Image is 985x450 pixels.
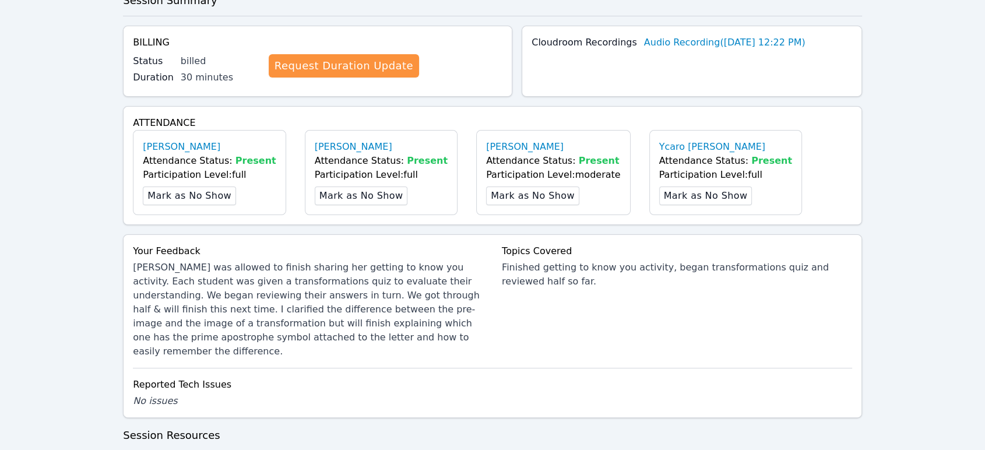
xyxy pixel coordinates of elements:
div: Participation Level: full [659,168,792,182]
h4: Billing [133,36,502,50]
div: Reported Tech Issues [133,378,852,392]
button: Mark as No Show [486,187,579,205]
label: Duration [133,71,174,85]
button: Mark as No Show [659,187,752,205]
div: Participation Level: full [143,168,276,182]
h4: Attendance [133,116,852,130]
span: Present [235,155,276,166]
div: Participation Level: moderate [486,168,620,182]
button: Mark as No Show [143,187,236,205]
a: Request Duration Update [269,54,419,78]
span: Present [751,155,792,166]
div: Your Feedback [133,244,483,258]
a: [PERSON_NAME] [143,140,220,154]
div: Finished getting to know you activity, began transformations quiz and reviewed half so far. [502,261,852,289]
a: Audio Recording([DATE] 12:22 PM) [644,36,805,50]
div: billed [181,54,259,68]
button: Mark as No Show [315,187,408,205]
h3: Session Resources [123,427,862,444]
div: Attendance Status: [143,154,276,168]
span: Present [407,155,448,166]
div: [PERSON_NAME] was allowed to finish sharing her getting to know you activity. Each student was gi... [133,261,483,358]
label: Status [133,54,174,68]
span: No issues [133,395,177,406]
span: Present [579,155,620,166]
a: [PERSON_NAME] [486,140,564,154]
a: [PERSON_NAME] [315,140,392,154]
div: Participation Level: full [315,168,448,182]
div: Attendance Status: [659,154,792,168]
div: 30 minutes [181,71,259,85]
label: Cloudroom Recordings [532,36,637,50]
div: Attendance Status: [486,154,620,168]
div: Topics Covered [502,244,852,258]
div: Attendance Status: [315,154,448,168]
a: Ycaro [PERSON_NAME] [659,140,765,154]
